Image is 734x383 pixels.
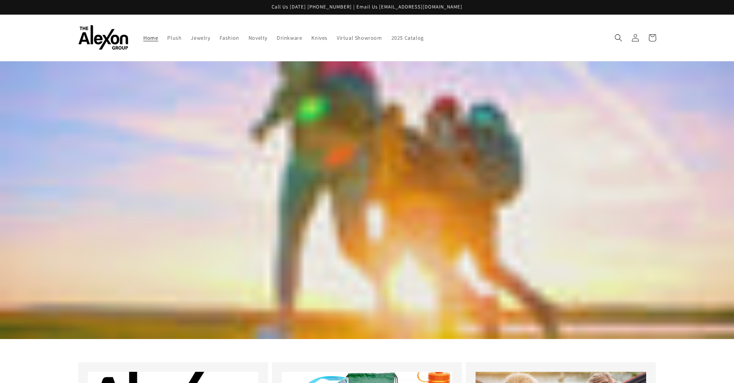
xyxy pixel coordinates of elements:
[272,30,307,46] a: Drinkware
[244,30,272,46] a: Novelty
[307,30,332,46] a: Knives
[311,34,328,41] span: Knives
[220,34,239,41] span: Fashion
[215,30,244,46] a: Fashion
[249,34,267,41] span: Novelty
[163,30,186,46] a: Plush
[139,30,163,46] a: Home
[78,25,128,50] img: The Alexon Group
[186,30,215,46] a: Jewelry
[387,30,428,46] a: 2025 Catalog
[167,34,181,41] span: Plush
[143,34,158,41] span: Home
[277,34,302,41] span: Drinkware
[191,34,210,41] span: Jewelry
[337,34,382,41] span: Virtual Showroom
[332,30,387,46] a: Virtual Showroom
[391,34,424,41] span: 2025 Catalog
[610,29,627,46] summary: Search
